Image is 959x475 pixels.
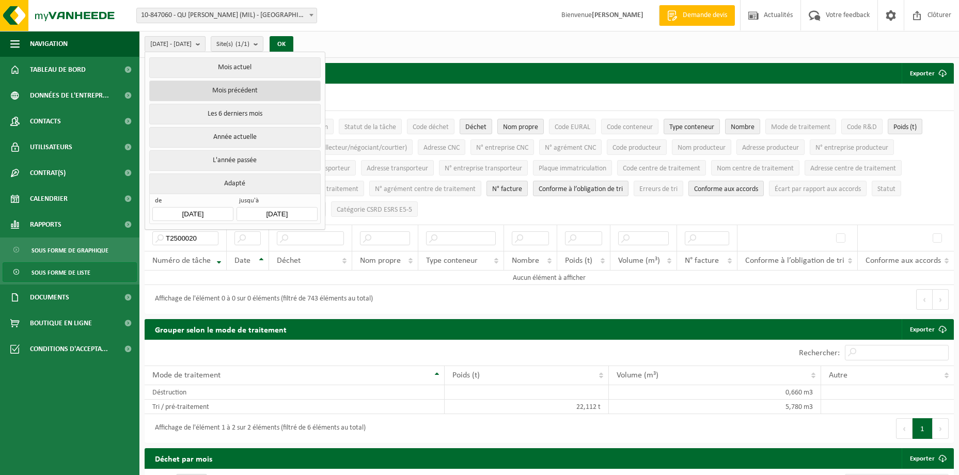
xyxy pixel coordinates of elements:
a: Demande devis [659,5,735,26]
button: N° entreprise producteurN° entreprise producteur: Activate to sort [810,139,894,155]
span: N° entreprise transporteur [445,165,522,172]
span: Code R&D [847,123,877,131]
span: Poids (t) [565,257,592,265]
button: Poids (t)Poids (t): Activate to sort [888,119,922,134]
span: Nombre [512,257,539,265]
span: Boutique en ligne [30,310,92,336]
label: Rechercher: [799,349,840,357]
button: OK [270,36,293,53]
button: Adresse CNCAdresse CNC: Activate to sort [418,139,465,155]
span: Tableau de bord [30,57,86,83]
button: Nom producteurNom producteur: Activate to sort [672,139,731,155]
button: Conforme à l’obligation de tri : Activate to sort [533,181,628,196]
span: Conditions d'accepta... [30,336,108,362]
span: 10-847060 - QU GEN BARON RUQUOY - TOURNAI (MIL) - TOURNAI [137,8,317,23]
button: Nom propreNom propre: Activate to sort [497,119,544,134]
span: Données de l'entrepr... [30,83,109,108]
button: Code conteneurCode conteneur: Activate to sort [601,119,658,134]
span: Code EURAL [555,123,590,131]
span: Écart par rapport aux accords [775,185,861,193]
span: Nom centre de traitement [717,165,794,172]
span: Code déchet [413,123,449,131]
span: Conforme aux accords [694,185,758,193]
span: Erreurs de tri [639,185,678,193]
a: Exporter [902,319,953,340]
span: Type conteneur [426,257,478,265]
span: Volume (m³) [618,257,660,265]
td: 22,112 t [445,400,609,414]
span: Autre [829,371,847,379]
button: 1 [913,418,933,439]
span: Site(s) [216,37,249,52]
span: Déchet [277,257,301,265]
button: Mois précédent [149,81,320,101]
button: N° entreprise transporteurN° entreprise transporteur: Activate to sort [439,160,528,176]
button: Plaque immatriculationPlaque immatriculation: Activate to sort [533,160,612,176]
button: Code centre de traitementCode centre de traitement: Activate to sort [617,160,706,176]
span: Adresse CNC [423,144,460,152]
count: (1/1) [235,41,249,47]
button: NombreNombre: Activate to sort [725,119,760,134]
button: Nom CNC (collecteur/négociant/courtier)Nom CNC (collecteur/négociant/courtier): Activate to sort [282,139,413,155]
span: Nom CNC (collecteur/négociant/courtier) [288,144,407,152]
button: [DATE] - [DATE] [145,36,206,52]
button: Type conteneurType conteneur: Activate to sort [664,119,720,134]
td: Tri / pré-traitement [145,400,445,414]
button: Previous [916,289,933,310]
button: Erreurs de triErreurs de tri: Activate to sort [634,181,683,196]
button: StatutStatut: Activate to sort [872,181,901,196]
span: Plaque immatriculation [539,165,606,172]
span: Adresse transporteur [367,165,428,172]
span: Code producteur [612,144,661,152]
span: Contacts [30,108,61,134]
span: Conforme aux accords [866,257,941,265]
button: Adapté [149,173,320,194]
span: [DATE] - [DATE] [150,37,192,52]
span: Conforme à l’obligation de tri [539,185,623,193]
button: Année actuelle [149,127,320,148]
span: 10-847060 - QU GEN BARON RUQUOY - TOURNAI (MIL) - TOURNAI [136,8,317,23]
button: N° agrément centre de traitementN° agrément centre de traitement: Activate to sort [369,181,481,196]
button: Code producteurCode producteur: Activate to sort [607,139,667,155]
span: Volume (m³) [617,371,658,379]
span: Sous forme de graphique [32,241,108,260]
button: Previous [896,418,913,439]
span: Statut de la tâche [344,123,396,131]
span: N° entreprise producteur [815,144,888,152]
button: Conforme aux accords : Activate to sort [688,181,764,196]
span: jusqu'à [237,197,317,207]
button: Mode de traitementMode de traitement: Activate to sort [765,119,836,134]
span: N° facture [685,257,719,265]
h2: Grouper selon le mode de traitement [145,319,297,339]
button: Next [933,418,949,439]
button: L'année passée [149,150,320,171]
span: Catégorie CSRD ESRS E5-5 [337,206,412,214]
span: Type conteneur [669,123,714,131]
button: Statut de la tâcheStatut de la tâche: Activate to sort [339,119,402,134]
button: Adresse centre de traitementAdresse centre de traitement: Activate to sort [805,160,902,176]
td: Déstruction [145,385,445,400]
td: Aucun élément à afficher [145,271,954,285]
span: N° agrément CNC [545,144,596,152]
span: N° entreprise CNC [476,144,528,152]
div: Affichage de l'élément 1 à 2 sur 2 éléments (filtré de 6 éléments au total) [150,419,366,438]
a: Exporter [902,448,953,469]
a: Sous forme de graphique [3,240,137,260]
span: Adresse centre de traitement [810,165,896,172]
span: Code centre de traitement [623,165,700,172]
span: Navigation [30,31,68,57]
span: Nombre [731,123,754,131]
span: Date [234,257,250,265]
span: Mode de traitement [771,123,830,131]
span: Calendrier [30,186,68,212]
button: N° factureN° facture: Activate to sort [486,181,528,196]
span: Demande devis [680,10,730,21]
span: N° facture [492,185,522,193]
span: Rapports [30,212,61,237]
a: Sous forme de liste [3,262,137,282]
button: Site(s)(1/1) [211,36,263,52]
button: Next [933,289,949,310]
span: Poids (t) [893,123,917,131]
button: Code R&DCode R&amp;D: Activate to sort [841,119,883,134]
span: Contrat(s) [30,160,66,186]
